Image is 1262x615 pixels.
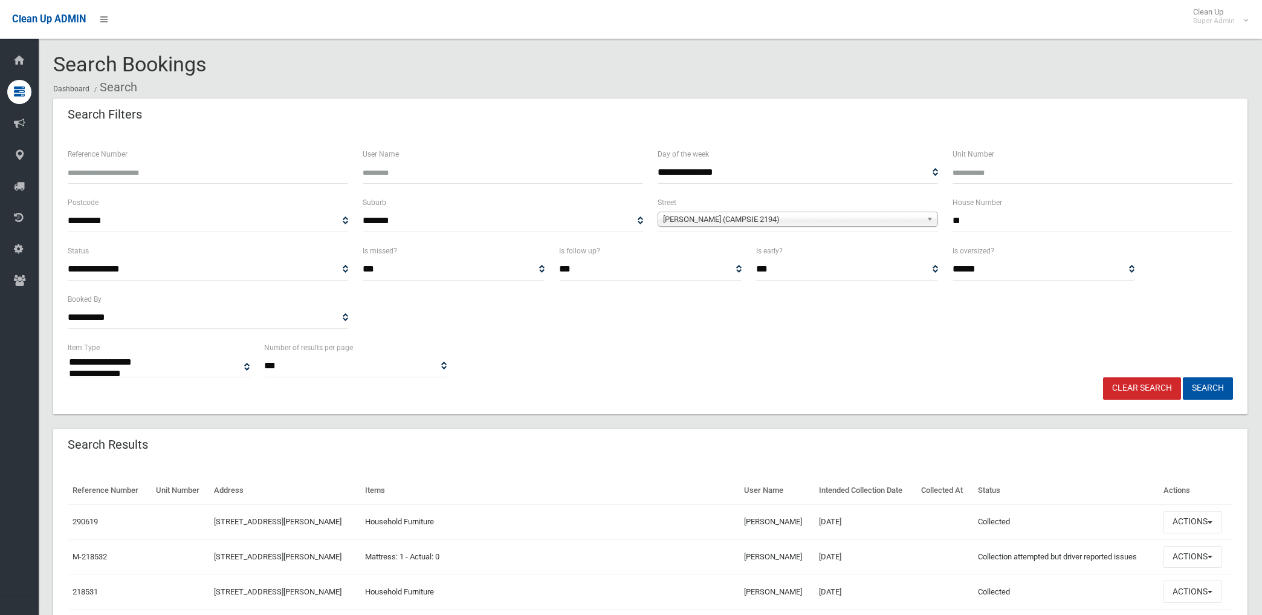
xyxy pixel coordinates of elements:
[53,433,163,457] header: Search Results
[953,244,994,258] label: Is oversized?
[658,196,676,209] label: Street
[12,13,86,25] span: Clean Up ADMIN
[363,244,397,258] label: Is missed?
[814,504,916,539] td: [DATE]
[264,341,353,354] label: Number of results per page
[739,504,814,539] td: [PERSON_NAME]
[663,212,922,227] span: [PERSON_NAME] (CAMPSIE 2194)
[209,477,360,504] th: Address
[360,504,739,539] td: Household Furniture
[739,477,814,504] th: User Name
[1163,581,1222,603] button: Actions
[68,148,128,161] label: Reference Number
[814,477,916,504] th: Intended Collection Date
[658,148,709,161] label: Day of the week
[53,103,157,126] header: Search Filters
[814,574,916,610] td: [DATE]
[68,341,100,354] label: Item Type
[73,552,107,561] a: M-218532
[973,539,1159,574] td: Collection attempted but driver reported issues
[916,477,973,504] th: Collected At
[559,244,600,258] label: Is follow up?
[360,574,739,610] td: Household Furniture
[214,587,341,596] a: [STREET_ADDRESS][PERSON_NAME]
[1163,546,1222,568] button: Actions
[739,539,814,574] td: [PERSON_NAME]
[1193,16,1235,25] small: Super Admin
[68,244,89,258] label: Status
[151,477,210,504] th: Unit Number
[973,574,1159,610] td: Collected
[363,196,386,209] label: Suburb
[973,477,1159,504] th: Status
[973,504,1159,539] td: Collected
[68,477,151,504] th: Reference Number
[91,76,137,99] li: Search
[214,552,341,561] a: [STREET_ADDRESS][PERSON_NAME]
[953,148,994,161] label: Unit Number
[363,148,399,161] label: User Name
[756,244,783,258] label: Is early?
[68,196,99,209] label: Postcode
[1159,477,1233,504] th: Actions
[1163,511,1222,533] button: Actions
[68,293,102,306] label: Booked By
[1183,377,1233,400] button: Search
[53,85,89,93] a: Dashboard
[1103,377,1181,400] a: Clear Search
[1187,7,1247,25] span: Clean Up
[360,539,739,574] td: Mattress: 1 - Actual: 0
[73,587,98,596] a: 218531
[53,52,207,76] span: Search Bookings
[360,477,739,504] th: Items
[739,574,814,610] td: [PERSON_NAME]
[214,517,341,526] a: [STREET_ADDRESS][PERSON_NAME]
[73,517,98,526] a: 290619
[953,196,1002,209] label: House Number
[814,539,916,574] td: [DATE]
